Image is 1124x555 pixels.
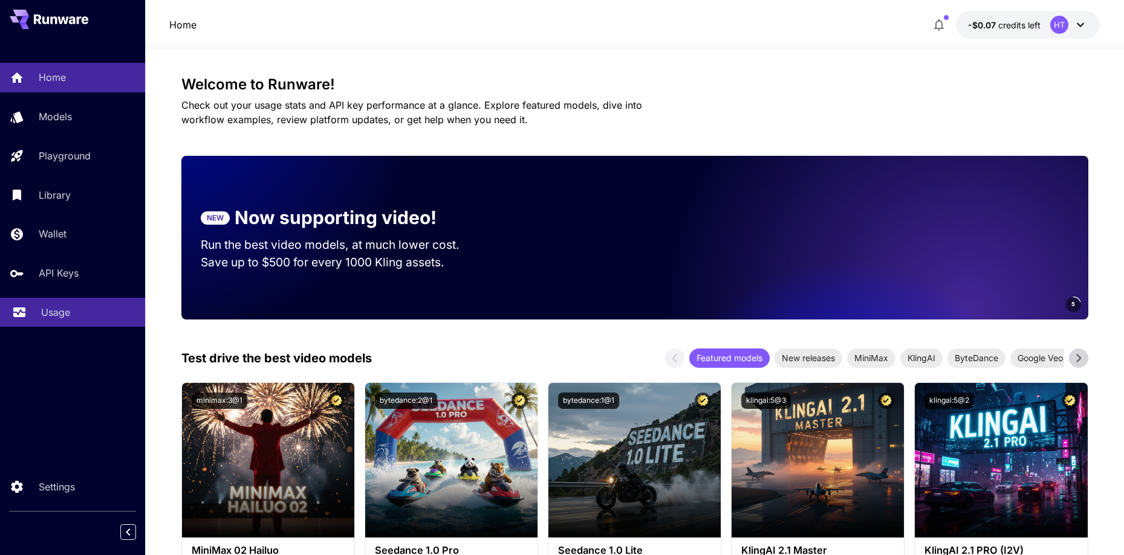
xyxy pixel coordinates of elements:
p: Test drive the best video models [181,349,372,367]
button: Certified Model – Vetted for best performance and includes a commercial license. [695,393,711,409]
span: -$0.07 [968,20,998,30]
span: credits left [998,20,1041,30]
p: API Keys [39,266,79,280]
button: Certified Model – Vetted for best performance and includes a commercial license. [1062,393,1078,409]
button: klingai:5@3 [741,393,791,409]
img: alt [365,383,538,537]
p: Wallet [39,226,67,241]
button: Collapse sidebar [120,524,136,540]
div: Collapse sidebar [129,521,145,543]
p: Home [39,70,66,85]
img: alt [182,383,354,537]
span: ByteDance [947,351,1005,364]
p: Usage [41,305,70,319]
span: 5 [1071,300,1075,309]
p: Now supporting video! [235,204,437,231]
div: HT [1050,16,1068,34]
p: Playground [39,149,91,163]
div: Google Veo [1010,348,1070,368]
nav: breadcrumb [169,18,197,32]
p: Save up to $500 for every 1000 Kling assets. [201,254,482,271]
span: New releases [775,351,842,364]
p: Models [39,109,72,124]
button: Certified Model – Vetted for best performance and includes a commercial license. [878,393,894,409]
span: MiniMax [847,351,895,364]
div: KlingAI [900,348,943,368]
img: alt [915,383,1087,537]
button: minimax:3@1 [192,393,247,409]
a: Home [169,18,197,32]
div: ByteDance [947,348,1005,368]
h3: Welcome to Runware! [181,76,1088,93]
p: Settings [39,480,75,494]
span: Featured models [689,351,770,364]
img: alt [732,383,904,537]
span: KlingAI [900,351,943,364]
span: Google Veo [1010,351,1070,364]
p: Run the best video models, at much lower cost. [201,236,482,254]
button: bytedance:1@1 [558,393,619,409]
img: alt [548,383,721,537]
span: Check out your usage stats and API key performance at a glance. Explore featured models, dive int... [181,99,642,126]
button: Certified Model – Vetted for best performance and includes a commercial license. [512,393,528,409]
div: MiniMax [847,348,895,368]
p: NEW [207,213,224,223]
p: Library [39,188,71,202]
div: New releases [775,348,842,368]
button: Certified Model – Vetted for best performance and includes a commercial license. [328,393,345,409]
button: klingai:5@2 [924,393,974,409]
button: -$0.07374HT [956,11,1100,39]
button: bytedance:2@1 [375,393,437,409]
div: -$0.07374 [968,19,1041,31]
div: Featured models [689,348,770,368]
